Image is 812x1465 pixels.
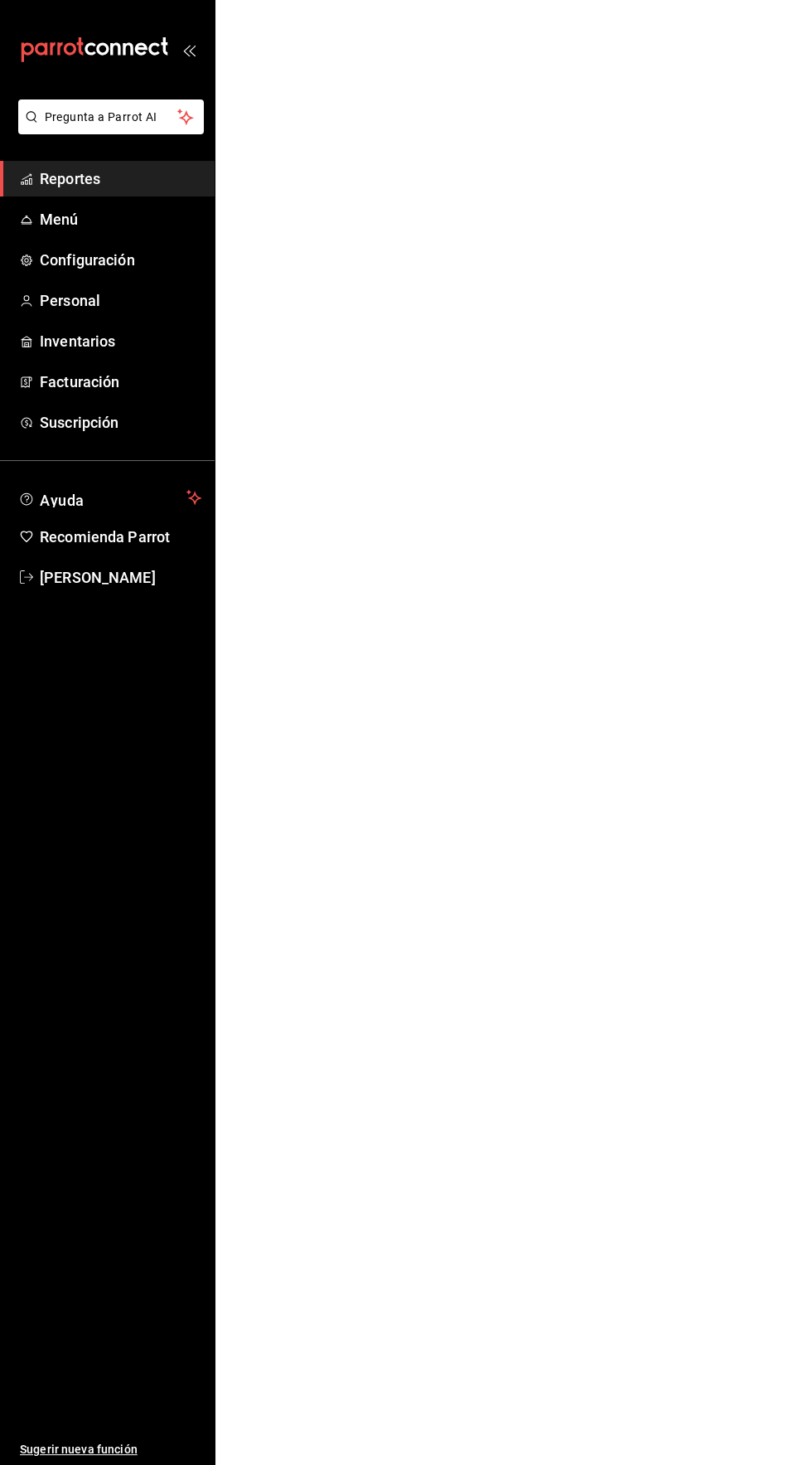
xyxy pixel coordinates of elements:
span: Sugerir nueva función [20,1441,201,1458]
span: Personal [40,289,201,312]
button: open_drawer_menu [182,43,196,56]
span: Inventarios [40,330,201,352]
button: Pregunta a Parrot AI [18,99,204,134]
span: [PERSON_NAME] [40,566,201,589]
a: Pregunta a Parrot AI [12,120,204,138]
span: Pregunta a Parrot AI [45,109,178,126]
span: Recomienda Parrot [40,526,201,548]
span: Facturación [40,371,201,393]
span: Reportes [40,167,201,190]
span: Menú [40,208,201,230]
span: Configuración [40,249,201,271]
span: Suscripción [40,411,201,434]
span: Ayuda [40,488,180,507]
